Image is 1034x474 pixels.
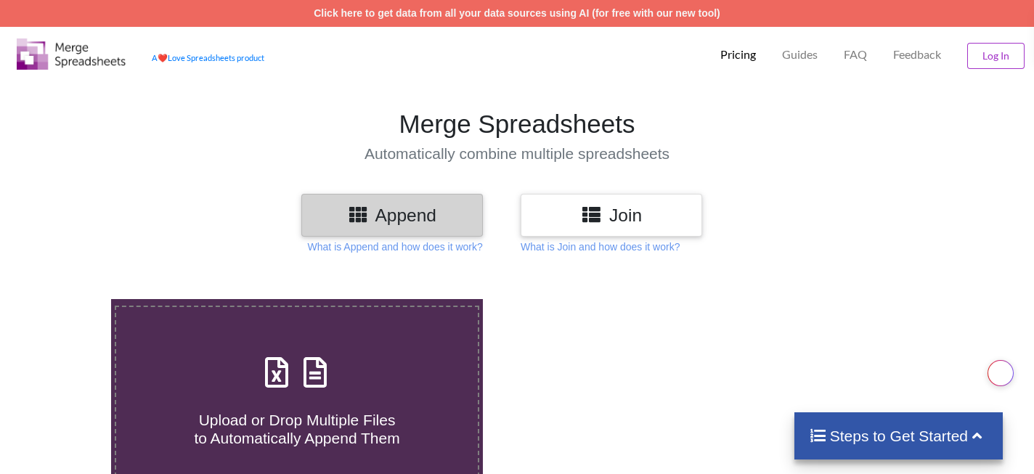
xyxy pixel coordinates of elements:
span: Upload or Drop Multiple Files to Automatically Append Them [194,412,399,446]
a: Click here to get data from all your data sources using AI (for free with our new tool) [314,7,720,19]
p: Pricing [720,47,756,62]
h3: Append [312,205,472,226]
span: Feedback [893,49,941,60]
a: AheartLove Spreadsheets product [152,53,264,62]
button: Log In [967,43,1025,69]
p: What is Append and how does it work? [308,240,483,254]
span: heart [158,53,168,62]
h4: Steps to Get Started [809,427,988,445]
p: FAQ [844,47,867,62]
h3: Join [532,205,691,226]
img: Logo.png [17,38,126,70]
p: What is Join and how does it work? [521,240,680,254]
p: Guides [782,47,818,62]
